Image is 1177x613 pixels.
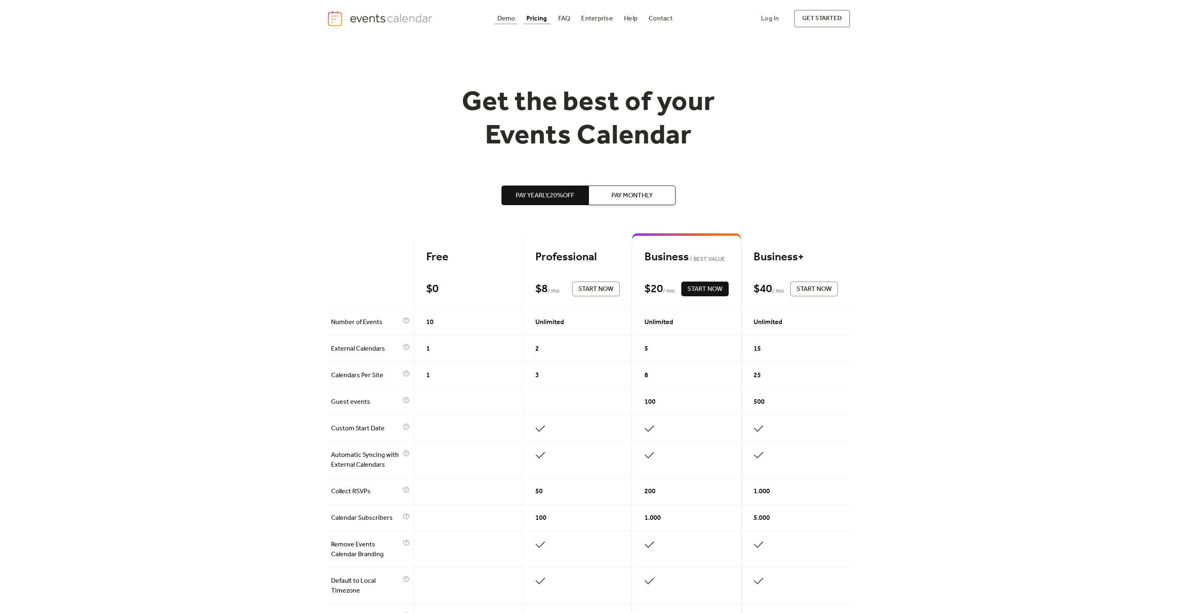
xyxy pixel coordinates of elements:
[649,16,673,21] div: Contact
[426,371,430,380] span: 1
[331,450,401,470] span: Automatic Syncing with External Calendars
[772,286,784,296] span: / mo
[754,397,765,407] span: 500
[578,284,613,294] span: Start Now
[754,282,772,296] div: $ 40
[644,371,648,380] span: 8
[331,576,401,596] span: Default to Local Timezone
[753,10,787,27] a: Log In
[331,371,401,380] span: Calendars Per Site
[663,286,675,296] span: / mo
[548,286,559,296] span: / mo
[754,250,838,264] div: Business+
[497,16,515,21] div: Demo
[535,513,546,523] span: 100
[494,13,519,24] a: Demo
[794,10,850,27] a: get started
[555,13,574,24] a: FAQ
[331,344,401,354] span: External Calendars
[535,250,620,264] div: Professional
[535,344,539,354] span: 2
[331,513,401,523] span: Calendar Subscribers
[588,186,676,205] button: Pay Monthly
[432,86,745,153] h1: Get the best of your Events Calendar
[426,250,510,264] div: Free
[572,282,620,296] button: Start Now
[624,16,638,21] div: Help
[501,186,588,205] button: Pay Yearly,20%off
[535,371,539,380] span: 3
[754,344,761,354] span: 15
[689,255,725,264] span: BEST VALUE
[687,284,723,294] span: Start Now
[526,16,547,21] div: Pricing
[516,191,574,201] span: Pay Yearly, 20% off
[523,13,550,24] a: Pricing
[644,318,673,327] span: Unlimited
[681,282,729,296] button: Start Now
[644,397,656,407] span: 100
[754,318,782,327] span: Unlimited
[331,318,401,327] span: Number of Events
[644,487,656,497] span: 200
[535,318,564,327] span: Unlimited
[754,513,770,523] span: 5.000
[426,344,430,354] span: 1
[331,487,401,497] span: Collect RSVPs
[426,282,439,296] div: $ 0
[644,282,663,296] div: $ 20
[790,282,838,296] button: Start Now
[331,424,401,434] span: Custom Start Date
[578,13,616,24] a: Enterprise
[754,487,770,497] span: 1.000
[621,13,641,24] a: Help
[611,191,653,201] span: Pay Monthly
[581,16,613,21] div: Enterprise
[327,10,435,27] a: home
[331,397,401,407] span: Guest events
[797,284,832,294] span: Start Now
[644,250,729,264] div: Business
[644,344,648,354] span: 5
[331,540,401,559] span: Remove Events Calendar Branding
[644,513,661,523] span: 1.000
[645,13,676,24] a: Contact
[558,16,571,21] div: FAQ
[426,318,434,327] span: 10
[754,371,761,380] span: 25
[535,282,548,296] div: $ 8
[535,487,543,497] span: 50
